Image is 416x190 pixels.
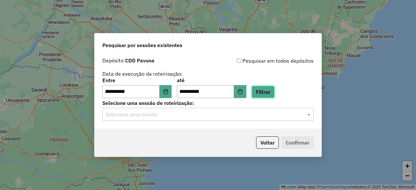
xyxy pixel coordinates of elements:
[252,86,275,98] button: Filtrar
[125,57,154,64] strong: CDD Pavuna
[234,85,246,98] button: Choose Date
[102,41,182,49] span: Pesquisar por sessões existentes
[102,57,154,64] label: Depósito:
[256,136,279,149] button: Voltar
[160,85,172,98] button: Choose Date
[102,76,172,84] label: Entre
[102,70,183,78] label: Data de execução da roteirização:
[208,57,314,65] div: Pesquisar em todos depósitos
[177,76,246,84] label: até
[102,99,314,107] label: Selecione uma sessão de roteirização:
